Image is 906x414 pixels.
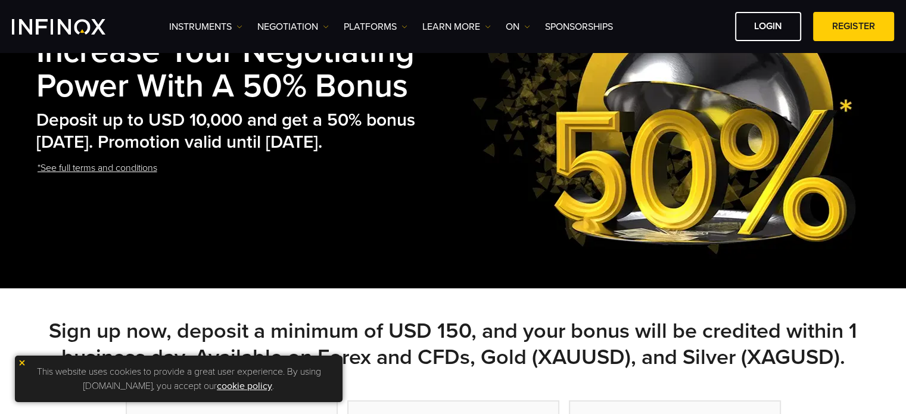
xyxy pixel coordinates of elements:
[422,21,480,33] font: Learn more
[217,380,272,392] a: cookie policy
[49,318,857,370] font: Sign up now, deposit a minimum of USD 150, and your bonus will be credited within 1 business day....
[257,20,329,34] a: NEGOTIATION
[18,359,26,367] img: yellow close icon
[36,154,158,183] a: *See full terms and conditions
[37,366,321,392] font: This website uses cookies to provide a great user experience. By using [DOMAIN_NAME], you accept our
[545,20,613,34] a: Sponsorships
[422,20,491,34] a: Learn more
[36,109,415,153] font: Deposit up to USD 10,000 and get a 50% bonus [DATE]. Promotion valid until [DATE].
[38,162,157,174] font: *See full terms and conditions
[169,21,232,33] font: Instruments
[344,20,407,34] a: PLATFORMS
[506,21,519,33] font: ON
[36,32,415,106] font: Increase your negotiating power with a 50% bonus
[12,19,133,35] a: INFINOX Logo
[735,12,801,41] a: Login
[813,12,894,41] a: Register
[506,20,530,34] a: ON
[272,380,274,392] font: .
[169,20,242,34] a: Instruments
[344,21,397,33] font: PLATFORMS
[754,20,782,32] font: Login
[832,20,875,32] font: Register
[257,21,318,33] font: NEGOTIATION
[545,21,613,33] font: Sponsorships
